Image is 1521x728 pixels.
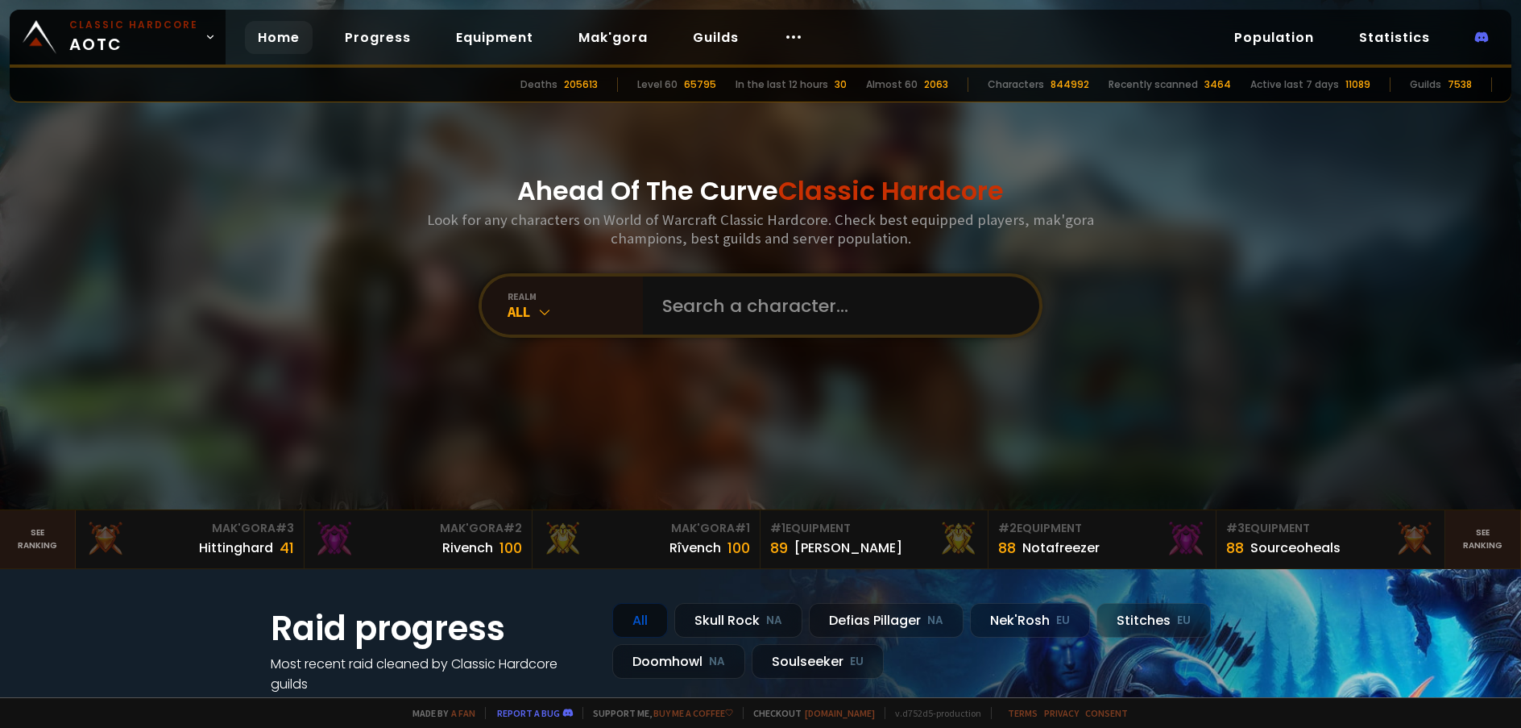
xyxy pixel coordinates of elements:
span: # 3 [1226,520,1245,536]
a: Classic HardcoreAOTC [10,10,226,64]
small: NA [709,654,725,670]
h1: Ahead Of The Curve [517,172,1004,210]
small: NA [766,613,782,629]
a: Population [1221,21,1327,54]
input: Search a character... [653,277,1020,335]
span: Checkout [743,707,875,719]
a: Seeranking [1445,510,1521,568]
div: All [508,302,643,321]
div: Guilds [1410,77,1441,92]
a: Buy me a coffee [653,707,733,719]
div: Characters [988,77,1044,92]
a: Mak'Gora#3Hittinghard41 [76,510,304,568]
div: Mak'Gora [85,520,293,537]
div: 30 [835,77,847,92]
div: 88 [998,537,1016,559]
div: Stitches [1096,603,1211,638]
div: 100 [727,537,750,559]
a: a fan [451,707,475,719]
div: 100 [499,537,522,559]
div: 3464 [1204,77,1231,92]
div: 41 [280,537,294,559]
div: Nek'Rosh [970,603,1090,638]
a: Mak'Gora#1Rîvench100 [533,510,760,568]
div: Recently scanned [1109,77,1198,92]
span: Support me, [582,707,733,719]
div: Equipment [770,520,978,537]
div: 2063 [924,77,948,92]
span: # 1 [735,520,750,536]
a: #1Equipment89[PERSON_NAME] [760,510,988,568]
h4: Most recent raid cleaned by Classic Hardcore guilds [271,654,593,694]
div: Soulseeker [752,644,884,679]
span: Made by [403,707,475,719]
a: Report a bug [497,707,560,719]
small: Classic Hardcore [69,18,198,32]
div: 89 [770,537,788,559]
span: # 3 [276,520,294,536]
div: Active last 7 days [1250,77,1339,92]
h3: Look for any characters on World of Warcraft Classic Hardcore. Check best equipped players, mak'g... [421,210,1100,248]
div: In the last 12 hours [736,77,828,92]
span: AOTC [69,18,198,56]
small: EU [1177,613,1191,629]
div: All [612,603,668,638]
div: Rîvench [669,538,721,558]
div: Defias Pillager [809,603,964,638]
div: Equipment [1226,520,1434,537]
div: Notafreezer [1022,538,1100,558]
div: 65795 [684,77,716,92]
div: Hittinghard [199,538,273,558]
small: EU [850,654,864,670]
a: Guilds [680,21,752,54]
a: Consent [1085,707,1128,719]
div: 7538 [1448,77,1472,92]
div: Deaths [520,77,557,92]
a: [DOMAIN_NAME] [805,707,875,719]
div: 844992 [1051,77,1089,92]
div: Doomhowl [612,644,745,679]
span: # 2 [504,520,522,536]
small: NA [927,613,943,629]
div: realm [508,290,643,302]
div: Equipment [998,520,1206,537]
a: Progress [332,21,424,54]
a: Home [245,21,313,54]
div: [PERSON_NAME] [794,538,902,558]
div: Skull Rock [674,603,802,638]
a: #2Equipment88Notafreezer [988,510,1216,568]
a: Statistics [1346,21,1443,54]
div: Almost 60 [866,77,918,92]
a: #3Equipment88Sourceoheals [1216,510,1444,568]
a: Privacy [1044,707,1079,719]
div: Level 60 [637,77,678,92]
div: Mak'Gora [542,520,750,537]
span: # 2 [998,520,1017,536]
div: Sourceoheals [1250,538,1341,558]
a: See all progress [271,695,375,713]
div: 11089 [1345,77,1370,92]
div: Mak'Gora [314,520,522,537]
div: Rivench [442,538,493,558]
a: Terms [1008,707,1038,719]
small: EU [1056,613,1070,629]
a: Equipment [443,21,546,54]
span: # 1 [770,520,785,536]
a: Mak'Gora#2Rivench100 [305,510,533,568]
h1: Raid progress [271,603,593,654]
span: Classic Hardcore [778,173,1004,209]
div: 205613 [564,77,598,92]
span: v. d752d5 - production [885,707,981,719]
div: 88 [1226,537,1244,559]
a: Mak'gora [566,21,661,54]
